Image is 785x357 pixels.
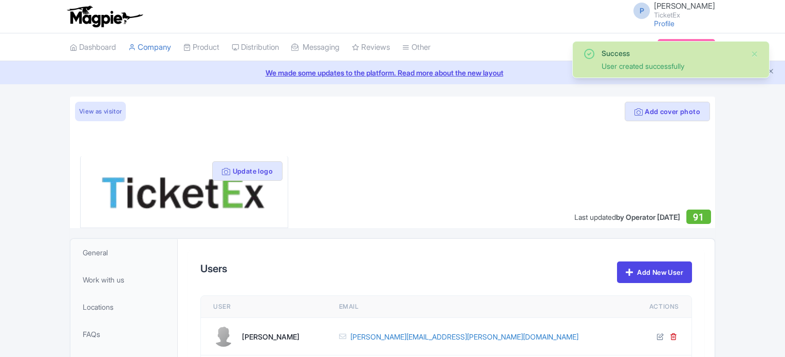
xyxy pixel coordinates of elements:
[291,33,340,62] a: Messaging
[402,33,431,62] a: Other
[201,296,327,318] th: User
[658,39,715,54] a: Subscription
[751,48,759,60] button: Close
[767,66,775,78] button: Close announcement
[627,2,715,18] a: P [PERSON_NAME] TicketEx
[101,164,267,219] img: ioztqgu4eomieysq1tjx.png
[654,12,715,18] small: TicketEx
[83,247,108,258] span: General
[70,33,116,62] a: Dashboard
[350,331,578,342] a: [PERSON_NAME][EMAIL_ADDRESS][PERSON_NAME][DOMAIN_NAME]
[352,33,390,62] a: Reviews
[625,102,710,121] button: Add cover photo
[83,274,124,285] span: Work with us
[83,302,114,312] span: Locations
[242,331,300,342] div: [PERSON_NAME]
[327,296,626,318] th: Email
[65,5,144,28] img: logo-ab69f6fb50320c5b225c76a69d11143b.png
[602,48,742,59] div: Success
[617,261,692,283] a: Add New User
[616,213,680,221] span: by Operator [DATE]
[212,161,283,181] button: Update logo
[633,3,650,19] span: P
[654,1,715,11] span: [PERSON_NAME]
[602,61,742,71] div: User created successfully
[574,212,680,222] div: Last updated
[72,241,175,264] a: General
[72,268,175,291] a: Work with us
[626,296,691,318] th: Actions
[232,33,279,62] a: Distribution
[200,263,227,274] h2: Users
[693,212,704,222] span: 91
[6,67,779,78] a: We made some updates to the platform. Read more about the new layout
[183,33,219,62] a: Product
[72,295,175,318] a: Locations
[128,33,171,62] a: Company
[83,329,100,340] span: FAQs
[75,102,126,121] a: View as visitor
[72,323,175,346] a: FAQs
[654,19,675,28] a: Profile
